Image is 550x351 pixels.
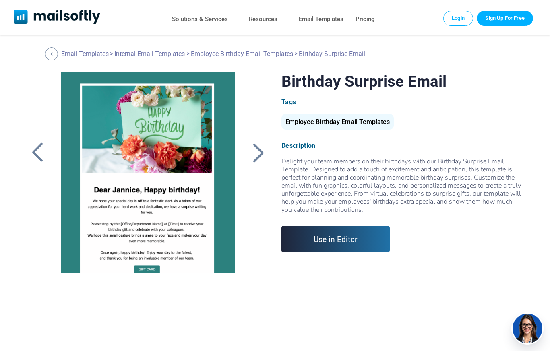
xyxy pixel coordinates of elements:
[281,72,523,90] h1: Birthday Surprise Email
[281,121,394,125] a: Employee Birthday Email Templates
[281,157,523,214] div: Delight your team members on their birthdays with our Birthday Surprise Email Template. Designed ...
[281,142,523,149] div: Description
[114,50,185,58] a: Internal Email Templates
[191,50,293,58] a: Employee Birthday Email Templates
[477,11,533,25] a: Trial
[52,72,244,273] a: Birthday Surprise Email
[281,98,523,106] div: Tags
[172,13,228,25] a: Solutions & Services
[14,10,100,25] a: Mailsoftly
[281,114,394,130] div: Employee Birthday Email Templates
[61,50,109,58] a: Email Templates
[281,226,390,252] a: Use in Editor
[443,11,473,25] a: Login
[299,13,343,25] a: Email Templates
[249,13,277,25] a: Resources
[27,142,48,163] a: Back
[356,13,375,25] a: Pricing
[45,47,60,60] a: Back
[248,142,269,163] a: Back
